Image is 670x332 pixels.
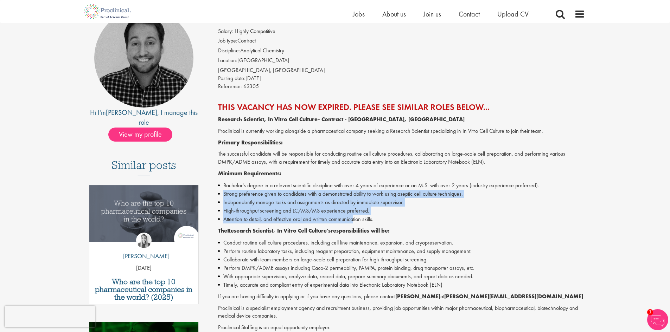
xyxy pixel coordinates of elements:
li: Analytical Chemistry [218,47,585,57]
li: [GEOGRAPHIC_DATA] [218,57,585,66]
a: Link to a post [89,185,199,247]
li: Attention to detail, and effective oral and written communication skills. [218,215,585,223]
a: Who are the top 10 pharmaceutical companies in the world? (2025) [93,278,195,301]
p: Proclinical Staffing is an equal opportunity employer. [218,324,585,332]
a: Upload CV [497,9,529,19]
li: High-throughput screening and LC/MS/MS experience preferred. [218,207,585,215]
span: Posting date: [218,74,245,82]
p: [DATE] [89,264,199,272]
strong: - Contract - [GEOGRAPHIC_DATA], [GEOGRAPHIC_DATA] [318,116,465,123]
a: View my profile [108,129,179,138]
div: Hi I'm , I manage this role [85,108,203,128]
a: About us [382,9,406,19]
div: [DATE] [218,74,585,83]
p: Proclinical is a specialist employment agency and recruitment business, providing job opportuniti... [218,304,585,320]
li: Independently manage tasks and assignments as directed by immediate supervisor. [218,198,585,207]
h3: Similar posts [111,159,176,176]
strong: [PERSON_NAME][EMAIL_ADDRESS][DOMAIN_NAME] [444,293,583,300]
li: Conduct routine cell culture procedures, including cell line maintenance, expansion, and cryopres... [218,239,585,247]
li: Contract [218,37,585,47]
label: Location: [218,57,237,65]
strong: [PERSON_NAME] [395,293,440,300]
label: Salary: [218,27,233,35]
p: Proclinical is currently working alongside a pharmaceutical company seeking a Research Scientist ... [218,127,585,135]
img: imeage of recruiter Mike Raletz [94,8,193,108]
div: [GEOGRAPHIC_DATA], [GEOGRAPHIC_DATA] [218,66,585,74]
li: Perform DMPK/ADME assays including Caco-2 permeability, PAMPA, protein binding, drug transporter ... [218,264,585,272]
strong: responsibilities will be: [331,227,390,234]
li: Bachelor's degree in a relevant scientific discipline with over 4 years of experience or an M.S. ... [218,181,585,190]
li: Perform routine laboratory tasks, including reagent preparation, equipment maintenance, and suppl... [218,247,585,255]
strong: The [218,227,227,234]
iframe: reCAPTCHA [5,306,95,327]
li: Timely, accurate and compliant entry of experimental data into Electronic Laboratory Notebook (ELN) [218,281,585,289]
a: Jobs [353,9,365,19]
strong: Minimum Requirements: [218,170,281,177]
strong: Research Scientist, In Vitro Cell Culture's [227,227,331,234]
a: Contact [459,9,480,19]
label: Reference: [218,83,242,91]
li: With appropriate supervision, analyze data, record data, prepare summary documents, and report da... [218,272,585,281]
p: The successful candidate will be responsible for conducting routine cell culture procedures, coll... [218,150,585,166]
img: Top 10 pharmaceutical companies in the world 2025 [89,185,199,242]
p: [PERSON_NAME] [118,252,170,261]
p: If you are having difficulty in applying or if you have any questions, please contact at [218,293,585,301]
img: Chatbot [647,309,668,330]
h2: This vacancy has now expired. Please see similar roles below... [218,103,585,112]
img: Hannah Burke [136,233,152,248]
a: Hannah Burke [PERSON_NAME] [118,233,170,264]
span: 63305 [243,83,259,90]
label: Discipline: [218,47,240,55]
span: View my profile [108,128,172,142]
strong: Research Scientist, In Vitro Cell Culture [218,116,318,123]
a: Join us [423,9,441,19]
li: Collaborate with team members on large-scale cell preparation for high throughput screening. [218,255,585,264]
a: [PERSON_NAME] [106,108,157,117]
li: Strong preference given to candidates with a demonstrated ability to work using aseptic cell cult... [218,190,585,198]
label: Job type: [218,37,237,45]
span: 1 [647,309,653,315]
strong: Primary Responsibilities: [218,139,283,146]
div: Job description [218,116,585,332]
span: Highly Competitive [235,27,275,35]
